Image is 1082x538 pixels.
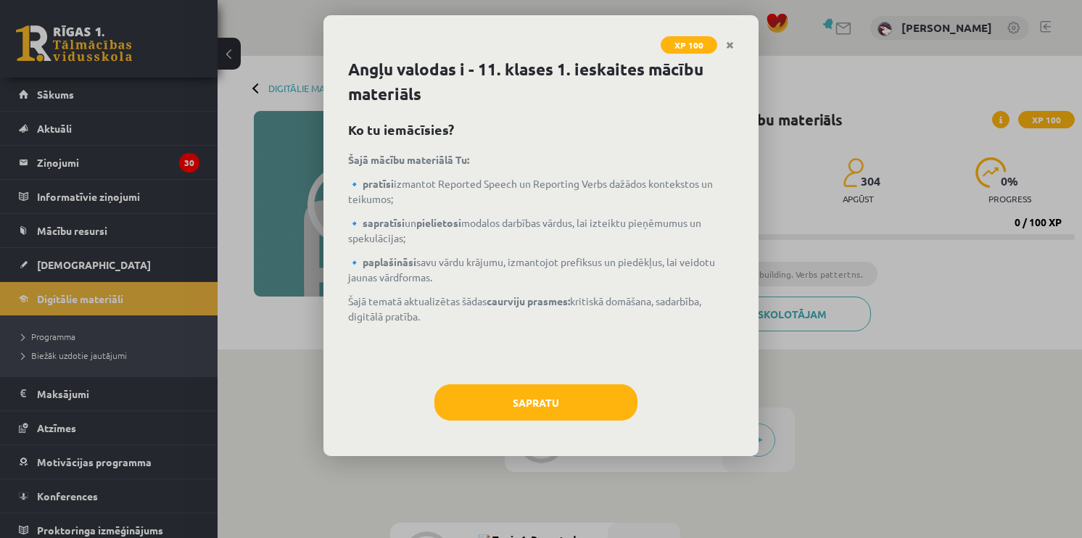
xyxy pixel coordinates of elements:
strong: 🔹 paplašināsi [348,255,416,268]
button: Sapratu [434,384,637,421]
p: un modalos darbības vārdus, lai izteiktu pieņēmumus un spekulācijas; [348,215,734,246]
p: Šajā tematā aktualizētas šādas kritiskā domāšana, sadarbība, digitālā pratība. [348,294,734,324]
strong: 🔹 sapratīsi [348,216,405,229]
strong: pielietosi [416,216,461,229]
h1: Angļu valodas i - 11. klases 1. ieskaites mācību materiāls [348,57,734,107]
p: savu vārdu krājumu, izmantojot prefiksus un piedēkļus, lai veidotu jaunas vārdformas. [348,254,734,285]
a: Close [717,31,743,59]
h2: Ko tu iemācīsies? [348,120,734,139]
span: XP 100 [661,36,717,54]
strong: 🔹 pratīsi [348,177,394,190]
p: izmantot Reported Speech un Reporting Verbs dažādos kontekstos un teikumos; [348,176,734,207]
strong: Šajā mācību materiālā Tu: [348,153,469,166]
strong: caurviju prasmes: [487,294,570,307]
